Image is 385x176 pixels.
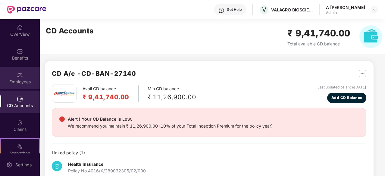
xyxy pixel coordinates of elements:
[52,150,366,156] div: Linked policy ( 1 )
[59,116,65,122] img: svg+xml;base64,PHN2ZyBpZD0iRGFuZ2VyX2FsZXJ0IiBkYXRhLW5hbWU9IkRhbmdlciBhbGVydCIgeG1sbnM9Imh0dHA6Ly...
[218,7,224,13] img: svg+xml;base64,PHN2ZyBpZD0iSGVscC0zMngzMiIgeG1sbnM9Imh0dHA6Ly93d3cudzMub3JnLzIwMDAvc3ZnIiB3aWR0aD...
[52,69,136,79] h2: CD A/c - CD-BAN-27140
[17,72,23,78] img: svg+xml;base64,PHN2ZyBpZD0iRW1wbG95ZWVzIiB4bWxucz0iaHR0cDovL3d3dy53My5vcmcvMjAwMC9zdmciIHdpZHRoPS...
[1,150,39,156] div: Stepathon
[83,92,129,102] h2: ₹ 9,41,740.00
[83,85,139,102] div: Avail CD balance
[326,5,365,10] div: A [PERSON_NAME]
[326,10,365,15] div: Admin
[148,92,196,102] div: ₹ 11,26,900.00
[148,85,196,102] div: Min CD balance
[7,6,46,14] img: New Pazcare Logo
[6,162,12,168] img: svg+xml;base64,PHN2ZyBpZD0iU2V0dGluZy0yMHgyMCIgeG1sbnM9Imh0dHA6Ly93d3cudzMub3JnLzIwMDAvc3ZnIiB3aW...
[287,41,340,46] span: Total available CD balance
[359,70,366,77] img: svg+xml;base64,PHN2ZyB4bWxucz0iaHR0cDovL3d3dy53My5vcmcvMjAwMC9zdmciIHdpZHRoPSIyNSIgaGVpZ2h0PSIyNS...
[331,95,362,101] span: Add CD Balance
[17,120,23,126] img: svg+xml;base64,PHN2ZyBpZD0iQ2xhaW0iIHhtbG5zPSJodHRwOi8vd3d3LnczLm9yZy8yMDAwL3N2ZyIgd2lkdGg9IjIwIi...
[68,116,273,123] div: Alert ! Your CD Balance is Low.
[14,162,33,168] div: Settings
[46,25,94,37] h2: CD Accounts
[68,123,273,129] div: We recommend you maintain ₹ 11,26,900.00 (10% of your Total Inception Premium for the policy year)
[271,7,313,13] div: VALAGRO BIOSCIENCES
[227,7,242,12] div: Get Help
[17,48,23,54] img: svg+xml;base64,PHN2ZyBpZD0iQmVuZWZpdHMiIHhtbG5zPSJodHRwOi8vd3d3LnczLm9yZy8yMDAwL3N2ZyIgd2lkdGg9Ij...
[17,96,23,102] img: svg+xml;base64,PHN2ZyBpZD0iQ0RfQWNjb3VudHMiIGRhdGEtbmFtZT0iQ0QgQWNjb3VudHMiIHhtbG5zPSJodHRwOi8vd3...
[17,25,23,31] img: svg+xml;base64,PHN2ZyBpZD0iSG9tZSIgeG1sbnM9Imh0dHA6Ly93d3cudzMub3JnLzIwMDAvc3ZnIiB3aWR0aD0iMjAiIG...
[287,26,350,40] h2: ₹ 9,41,740.00
[17,144,23,150] img: svg+xml;base64,PHN2ZyB4bWxucz0iaHR0cDovL3d3dy53My5vcmcvMjAwMC9zdmciIHdpZHRoPSIyMSIgaGVpZ2h0PSIyMC...
[68,162,103,167] b: Health Insurance
[262,6,266,13] span: V
[68,168,146,174] div: Policy No. 4016/X/289032305/02/000
[318,85,366,90] div: Last updated balance [DATE]
[53,90,76,97] img: icici.png
[372,7,377,12] img: svg+xml;base64,PHN2ZyBpZD0iRHJvcGRvd24tMzJ4MzIiIHhtbG5zPSJodHRwOi8vd3d3LnczLm9yZy8yMDAwL3N2ZyIgd2...
[327,93,366,103] button: Add CD Balance
[359,25,382,48] img: svg+xml;base64,PHN2ZyB4bWxucz0iaHR0cDovL3d3dy53My5vcmcvMjAwMC9zdmciIHhtbG5zOnhsaW5rPSJodHRwOi8vd3...
[52,161,62,171] img: svg+xml;base64,PHN2ZyB4bWxucz0iaHR0cDovL3d3dy53My5vcmcvMjAwMC9zdmciIHdpZHRoPSIzNCIgaGVpZ2h0PSIzNC...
